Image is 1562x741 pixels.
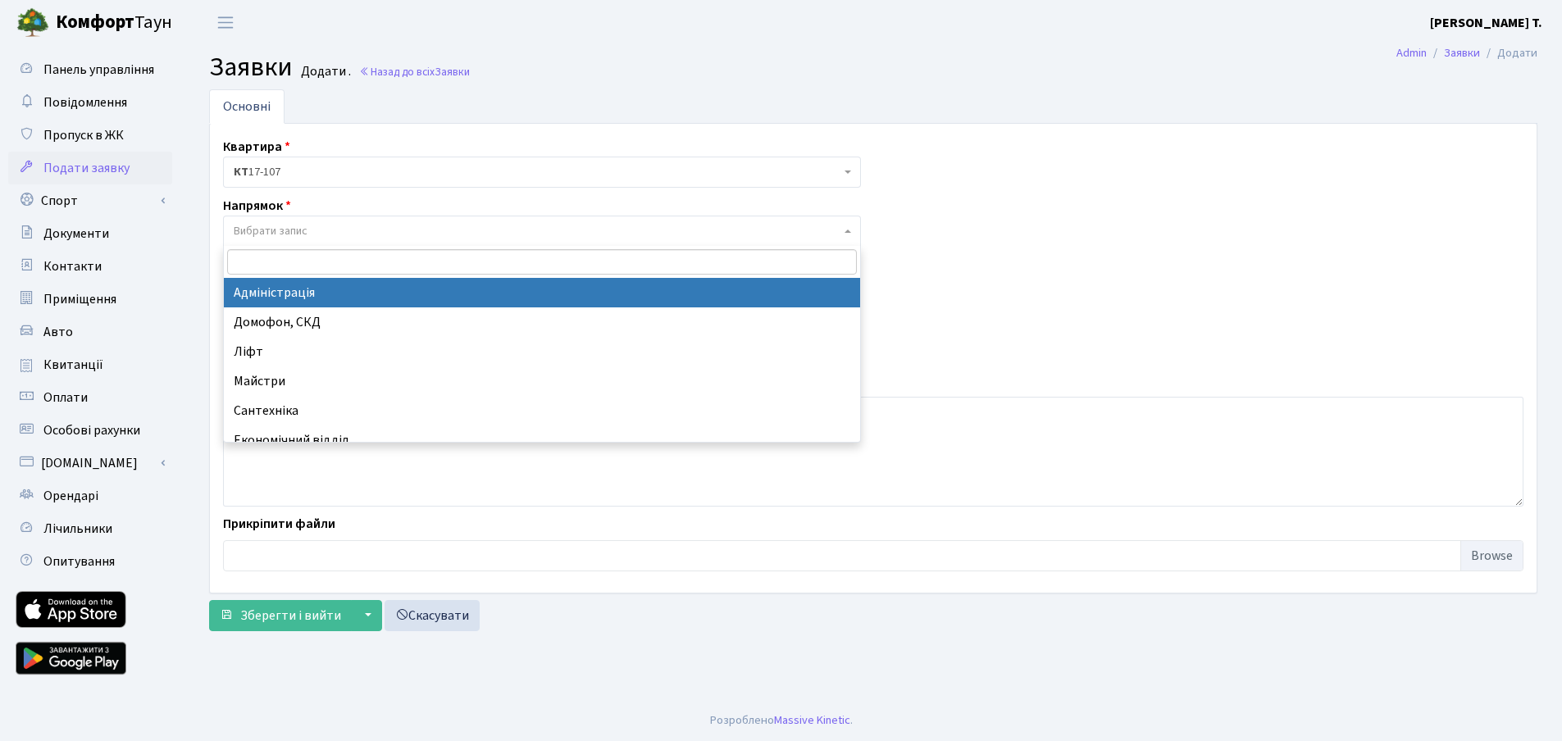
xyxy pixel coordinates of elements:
[209,89,285,124] a: Основні
[359,64,470,80] a: Назад до всіхЗаявки
[223,157,861,188] span: <b>КТ</b>&nbsp;&nbsp;&nbsp;&nbsp;17-107
[1444,44,1480,61] a: Заявки
[43,93,127,111] span: Повідомлення
[298,64,351,80] small: Додати .
[8,119,172,152] a: Пропуск в ЖК
[43,421,140,439] span: Особові рахунки
[1372,36,1562,70] nav: breadcrumb
[234,223,307,239] span: Вибрати запис
[224,366,860,396] li: Майстри
[774,711,850,729] a: Massive Kinetic
[1396,44,1427,61] a: Admin
[8,217,172,250] a: Документи
[8,250,172,283] a: Контакти
[43,552,115,571] span: Опитування
[224,307,860,337] li: Домофон, СКД
[56,9,172,37] span: Таун
[8,184,172,217] a: Спорт
[8,512,172,545] a: Лічильники
[43,323,73,341] span: Авто
[205,9,246,36] button: Переключити навігацію
[8,414,172,447] a: Особові рахунки
[223,196,291,216] label: Напрямок
[1430,13,1542,33] a: [PERSON_NAME] Т.
[8,53,172,86] a: Панель управління
[43,126,124,144] span: Пропуск в ЖК
[16,7,49,39] img: logo.png
[43,225,109,243] span: Документи
[43,61,154,79] span: Панель управління
[209,600,352,631] button: Зберегти і вийти
[385,600,480,631] a: Скасувати
[224,425,860,455] li: Економічний відділ
[710,711,853,730] div: Розроблено .
[223,137,290,157] label: Квартира
[8,86,172,119] a: Повідомлення
[8,447,172,480] a: [DOMAIN_NAME]
[8,348,172,381] a: Квитанції
[43,257,102,275] span: Контакти
[8,283,172,316] a: Приміщення
[56,9,134,35] b: Комфорт
[1430,14,1542,32] b: [PERSON_NAME] Т.
[8,316,172,348] a: Авто
[8,480,172,512] a: Орендарі
[234,164,840,180] span: <b>КТ</b>&nbsp;&nbsp;&nbsp;&nbsp;17-107
[43,290,116,308] span: Приміщення
[224,278,860,307] li: Адміністрація
[209,48,293,86] span: Заявки
[8,381,172,414] a: Оплати
[8,545,172,578] a: Опитування
[435,64,470,80] span: Заявки
[223,514,335,534] label: Прикріпити файли
[234,164,248,180] b: КТ
[1480,44,1537,62] li: Додати
[224,396,860,425] li: Сантехніка
[43,356,103,374] span: Квитанції
[43,389,88,407] span: Оплати
[43,159,130,177] span: Подати заявку
[43,520,112,538] span: Лічильники
[8,152,172,184] a: Подати заявку
[224,337,860,366] li: Ліфт
[43,487,98,505] span: Орендарі
[240,607,341,625] span: Зберегти і вийти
